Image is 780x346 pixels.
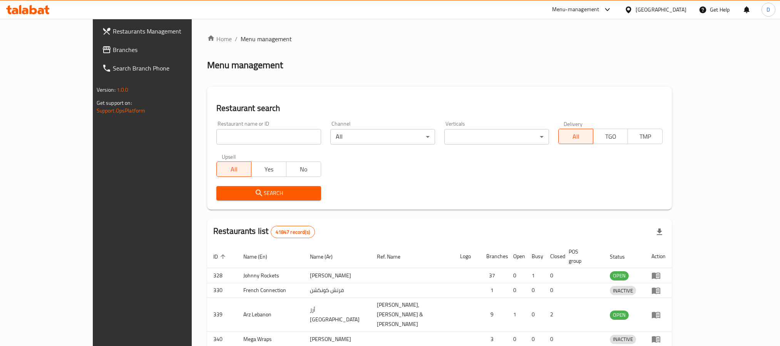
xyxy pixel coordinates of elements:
[562,131,590,142] span: All
[651,310,666,319] div: Menu
[96,59,223,77] a: Search Branch Phone
[222,154,236,159] label: Upsell
[596,131,625,142] span: TGO
[271,228,315,236] span: 41847 record(s)
[243,252,277,261] span: Name (En)
[310,252,343,261] span: Name (Ar)
[610,271,629,280] span: OPEN
[216,186,321,200] button: Search
[651,286,666,295] div: Menu
[237,298,304,332] td: Arz Lebanon
[610,311,629,320] div: OPEN
[97,106,146,116] a: Support.OpsPlatform
[558,129,593,144] button: All
[113,27,217,36] span: Restaurants Management
[290,164,318,175] span: No
[480,298,507,332] td: 9
[526,245,544,268] th: Busy
[223,188,315,198] span: Search
[507,245,526,268] th: Open
[507,283,526,298] td: 0
[526,283,544,298] td: 0
[113,45,217,54] span: Branches
[610,252,635,261] span: Status
[96,40,223,59] a: Branches
[480,283,507,298] td: 1
[216,102,663,114] h2: Restaurant search
[569,247,594,265] span: POS group
[117,85,129,95] span: 1.0.0
[96,22,223,40] a: Restaurants Management
[610,286,636,295] span: INACTIVE
[97,98,132,108] span: Get support on:
[97,85,115,95] span: Version:
[552,5,599,14] div: Menu-management
[650,223,669,241] div: Export file
[371,298,454,332] td: [PERSON_NAME],[PERSON_NAME] & [PERSON_NAME]
[544,298,562,332] td: 2
[610,311,629,319] span: OPEN
[251,161,286,177] button: Yes
[213,252,228,261] span: ID
[213,225,315,238] h2: Restaurants list
[526,268,544,283] td: 1
[216,161,251,177] button: All
[237,283,304,298] td: French Connection
[544,268,562,283] td: 0
[254,164,283,175] span: Yes
[454,245,480,268] th: Logo
[304,268,371,283] td: [PERSON_NAME]
[651,334,666,344] div: Menu
[444,129,549,144] div: ​
[237,268,304,283] td: Johnny Rockets
[304,283,371,298] td: فرنش كونكشن
[526,298,544,332] td: 0
[610,335,636,344] span: INACTIVE
[631,131,659,142] span: TMP
[636,5,686,14] div: [GEOGRAPHIC_DATA]
[286,161,321,177] button: No
[113,64,217,73] span: Search Branch Phone
[216,129,321,144] input: Search for restaurant name or ID..
[330,129,435,144] div: All
[507,298,526,332] td: 1
[480,268,507,283] td: 37
[564,121,583,126] label: Delivery
[767,5,770,14] span: D
[241,34,292,44] span: Menu management
[507,268,526,283] td: 0
[271,226,315,238] div: Total records count
[544,245,562,268] th: Closed
[304,298,371,332] td: أرز [GEOGRAPHIC_DATA]
[207,34,672,44] nav: breadcrumb
[628,129,663,144] button: TMP
[207,59,283,71] h2: Menu management
[651,271,666,280] div: Menu
[377,252,410,261] span: Ref. Name
[480,245,507,268] th: Branches
[235,34,238,44] li: /
[220,164,248,175] span: All
[593,129,628,144] button: TGO
[544,283,562,298] td: 0
[645,245,672,268] th: Action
